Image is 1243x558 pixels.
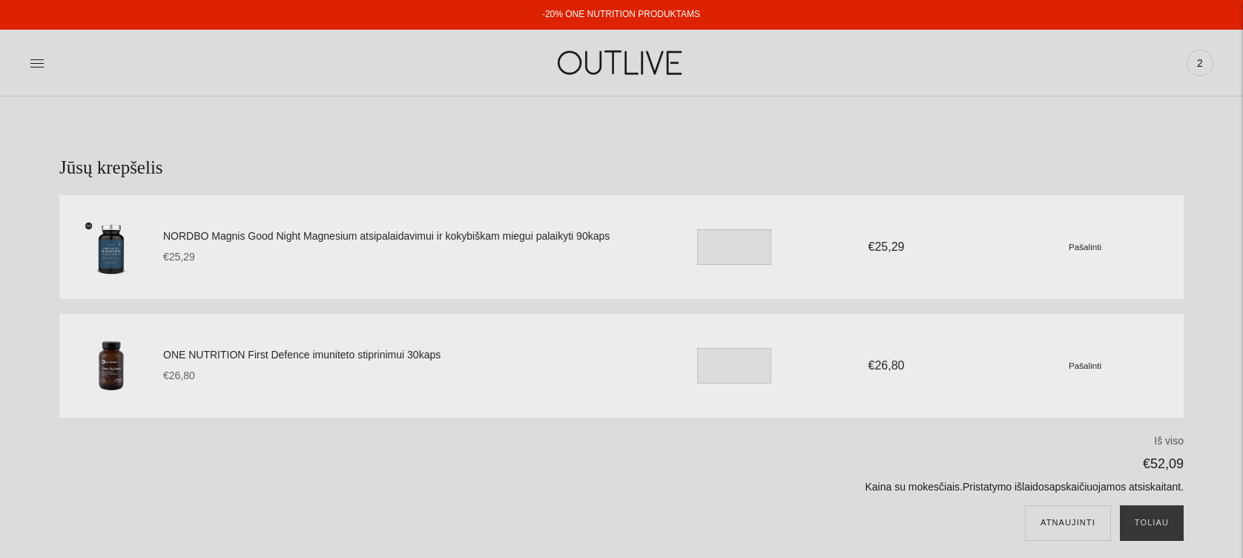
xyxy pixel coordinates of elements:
a: -20% ONE NUTRITION PRODUKTAMS [542,9,700,19]
input: Translation missing: en.cart.general.item_quantity [697,229,771,265]
div: €25,29 [163,249,651,266]
a: NORDBO Magnis Good Night Magnesium atsipalaidavimui ir kokybiškam miegui palaikyti 90kaps [163,228,651,246]
button: Toliau [1120,505,1184,541]
a: 2 [1187,47,1213,79]
span: 2 [1190,53,1210,73]
p: Kaina su mokesčiais. apskaičiuojamos atsiskaitant. [453,479,1184,496]
div: €26,80 [163,367,651,385]
small: Pašalinti [1069,361,1101,370]
p: Iš viso [453,433,1184,450]
div: €25,29 [802,237,970,257]
a: Pašalinti [1069,240,1101,252]
img: NORDBO Magnis Good Night Magnesium atsipalaidavimui ir kokybiškam miegui palaikyti 90kaps [74,210,148,284]
small: Pašalinti [1069,242,1101,252]
img: OUTLIVE [529,37,714,88]
a: Pašalinti [1069,359,1101,371]
p: €52,09 [453,453,1184,476]
input: Translation missing: en.cart.general.item_quantity [697,348,771,384]
div: €26,80 [802,355,970,375]
a: ONE NUTRITION First Defence imuniteto stiprinimui 30kaps [163,347,651,364]
img: ONE NUTRITION First Defence imuniteto stiprinimui 30kaps [74,329,148,403]
a: Pristatymo išlaidos [963,481,1049,493]
button: Atnaujinti [1025,505,1111,541]
h1: Jūsų krepšelis [59,156,1184,180]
